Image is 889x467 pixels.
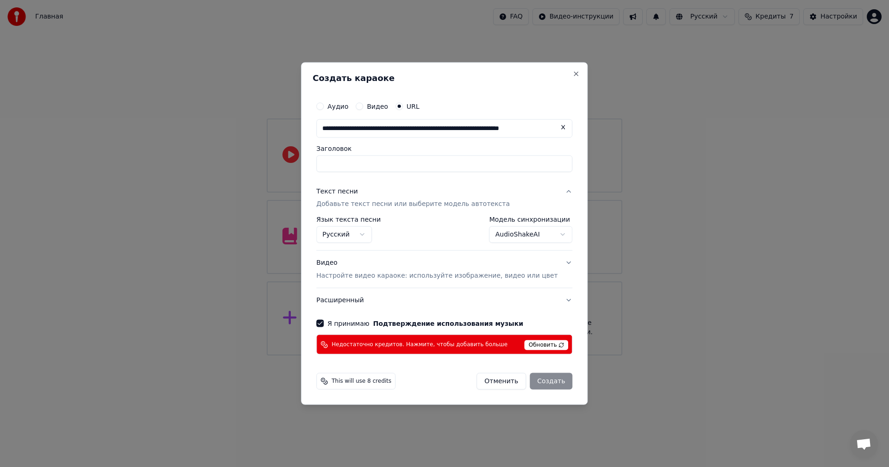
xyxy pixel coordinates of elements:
label: Видео [367,103,388,109]
label: Язык текста песни [316,216,381,223]
span: Недостаточно кредитов. Нажмите, чтобы добавить больше [332,341,507,348]
div: Видео [316,258,557,280]
span: Обновить [525,340,569,350]
div: Текст песни [316,187,358,196]
p: Настройте видео караоке: используйте изображение, видео или цвет [316,271,557,280]
div: Текст песниДобавьте текст песни или выберите модель автотекста [316,216,572,250]
button: Отменить [476,373,526,390]
label: Модель синхронизации [489,216,573,223]
button: ВидеоНастройте видео караоке: используйте изображение, видео или цвет [316,251,572,288]
h2: Создать караоке [313,74,576,82]
label: Заголовок [316,145,572,151]
span: This will use 8 credits [332,378,391,385]
label: URL [407,103,419,109]
label: Я принимаю [327,320,523,327]
button: Расширенный [316,288,572,312]
button: Текст песниДобавьте текст песни или выберите модель автотекста [316,179,572,216]
button: Я принимаю [373,320,523,327]
p: Добавьте текст песни или выберите модель автотекста [316,199,510,209]
label: Аудио [327,103,348,109]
